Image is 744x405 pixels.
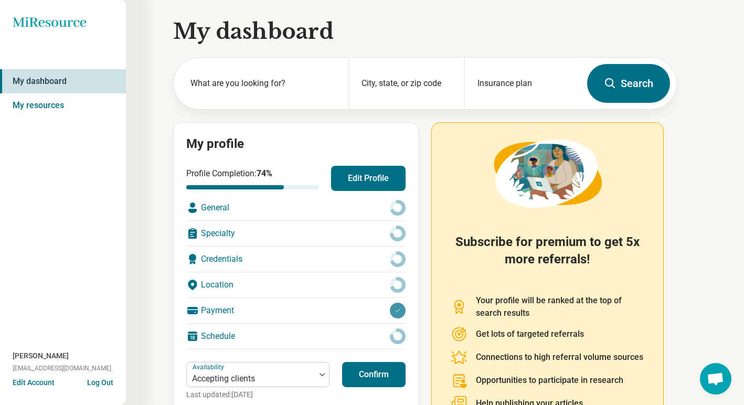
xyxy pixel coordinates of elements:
p: Last updated: [DATE] [186,389,330,400]
button: Log Out [87,377,113,386]
div: Specialty [186,221,406,246]
label: What are you looking for? [190,77,336,90]
button: Search [587,64,670,103]
p: Get lots of targeted referrals [476,328,584,340]
div: Profile Completion: [186,167,318,189]
div: Schedule [186,324,406,349]
div: Open chat [700,363,731,395]
h1: My dashboard [173,17,677,46]
button: Edit Account [13,377,55,388]
div: General [186,195,406,220]
div: Payment [186,298,406,323]
button: Confirm [342,362,406,387]
p: Your profile will be ranked at the top of search results [476,294,644,319]
div: Location [186,272,406,297]
p: Opportunities to participate in research [476,374,623,387]
span: [EMAIL_ADDRESS][DOMAIN_NAME] [13,364,111,373]
span: [PERSON_NAME] [13,350,69,361]
div: Credentials [186,247,406,272]
span: 74 % [257,168,272,178]
h2: My profile [186,135,406,153]
label: Availability [193,364,226,371]
h2: Subscribe for premium to get 5x more referrals! [451,233,644,282]
button: Edit Profile [331,166,406,191]
p: Connections to high referral volume sources [476,351,643,364]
